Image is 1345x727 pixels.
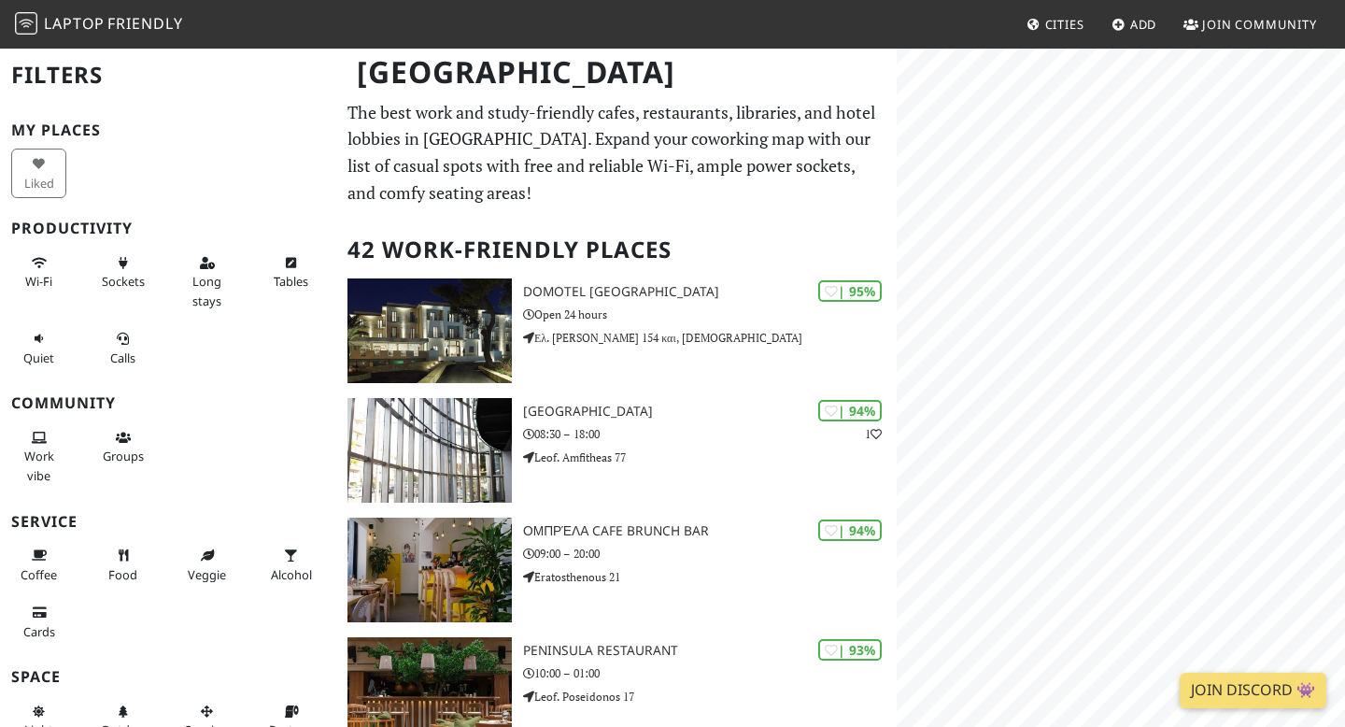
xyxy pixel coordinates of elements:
button: Groups [95,422,150,472]
div: | 93% [818,639,882,661]
p: 09:00 – 20:00 [523,545,897,563]
p: Ελ. [PERSON_NAME] 154 και, [DEMOGRAPHIC_DATA] [523,329,897,347]
p: 1 [865,425,882,443]
div: | 95% [818,280,882,302]
h3: Service [11,513,325,531]
button: Veggie [179,540,234,590]
a: Join Community [1176,7,1324,41]
span: Laptop [44,13,105,34]
h3: Ομπρέλα Cafe Brunch Bar [523,523,897,539]
button: Work vibe [11,422,66,491]
span: Group tables [103,448,144,464]
button: Alcohol [263,540,319,590]
div: | 94% [818,520,882,541]
span: Video/audio calls [110,349,135,366]
img: Ομπρέλα Cafe Brunch Bar [347,518,512,622]
p: The best work and study-friendly cafes, restaurants, libraries, and hotel lobbies in [GEOGRAPHIC_... [347,99,885,207]
h3: Peninsula Restaurant [523,643,897,659]
img: Domotel Kastri Hotel [347,278,512,383]
p: 08:30 – 18:00 [523,425,897,443]
button: Food [95,540,150,590]
span: Veggie [188,566,226,583]
span: Add [1130,16,1157,33]
span: People working [24,448,54,483]
a: Red Center | 94% 1 [GEOGRAPHIC_DATA] 08:30 – 18:00 Leof. Amfitheas 77 [336,398,897,503]
h3: My Places [11,121,325,139]
button: Coffee [11,540,66,590]
button: Long stays [179,248,234,316]
span: Credit cards [23,623,55,640]
img: Red Center [347,398,512,503]
p: 10:00 – 01:00 [523,664,897,682]
button: Calls [95,323,150,373]
h3: Space [11,668,325,686]
span: Power sockets [102,273,145,290]
span: Join Community [1202,16,1317,33]
span: Coffee [21,566,57,583]
span: Long stays [192,273,221,308]
p: Open 24 hours [523,306,897,323]
p: Eratosthenous 21 [523,568,897,586]
span: Cities [1045,16,1084,33]
h3: Productivity [11,220,325,237]
span: Food [108,566,137,583]
button: Sockets [95,248,150,297]
p: Leof. Amfitheas 77 [523,449,897,466]
h2: Filters [11,47,325,104]
button: Wi-Fi [11,248,66,297]
div: | 94% [818,400,882,421]
button: Quiet [11,323,66,373]
button: Tables [263,248,319,297]
h3: [GEOGRAPHIC_DATA] [523,404,897,420]
span: Friendly [107,13,182,34]
h3: Community [11,394,325,412]
a: Ομπρέλα Cafe Brunch Bar | 94% Ομπρέλα Cafe Brunch Bar 09:00 – 20:00 Eratosthenous 21 [336,518,897,622]
span: Work-friendly tables [274,273,308,290]
a: Join Discord 👾 [1180,673,1326,708]
a: Add [1104,7,1165,41]
a: LaptopFriendly LaptopFriendly [15,8,183,41]
span: Stable Wi-Fi [25,273,52,290]
h2: 42 Work-Friendly Places [347,221,885,278]
span: Quiet [23,349,54,366]
a: Cities [1019,7,1092,41]
h1: [GEOGRAPHIC_DATA] [342,47,893,98]
span: Alcohol [271,566,312,583]
img: LaptopFriendly [15,12,37,35]
a: Domotel Kastri Hotel | 95% Domotel [GEOGRAPHIC_DATA] Open 24 hours Ελ. [PERSON_NAME] 154 και, [DE... [336,278,897,383]
h3: Domotel [GEOGRAPHIC_DATA] [523,284,897,300]
p: Leof. Poseidonos 17 [523,688,897,706]
button: Cards [11,597,66,647]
